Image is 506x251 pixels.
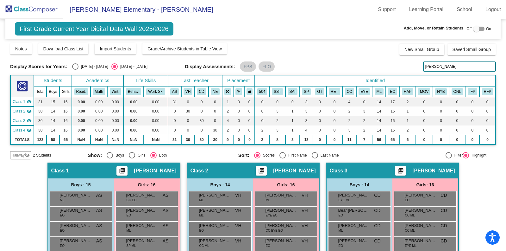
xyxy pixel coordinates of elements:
td: 30 [34,116,47,125]
mat-icon: picture_as_pdf [118,168,126,177]
div: Girls: 16 [392,178,458,191]
td: 2 [400,125,416,135]
td: NaN [123,135,144,145]
span: [PERSON_NAME] [405,192,436,198]
td: Viridiana Hernandez - No Class Name [10,106,34,116]
td: NaN [91,135,107,145]
td: 0 [244,106,255,116]
td: 14 [372,125,386,135]
td: 0 [433,135,449,145]
td: 16 [59,125,72,135]
td: Nancy Espana - No Class Name [10,125,34,135]
td: 16 [386,116,399,125]
td: 0 [416,125,433,135]
td: 0 [449,135,465,145]
td: 0 [285,97,300,106]
button: NE [211,88,220,95]
button: EYE [359,88,370,95]
td: 14 [372,97,386,106]
th: Retained [327,86,343,97]
button: SAI [288,88,297,95]
td: 16 [59,116,72,125]
th: 504 Plan [255,86,269,97]
span: [PERSON_NAME] Elementary - [PERSON_NAME] [63,4,213,15]
span: Class 3 [13,118,25,124]
td: 0 [168,106,181,116]
span: Sort: [238,152,249,158]
td: 31 [34,97,47,106]
td: 0 [356,97,372,106]
td: 0.00 [107,97,123,106]
a: Support [373,4,401,15]
button: ONL [452,88,463,95]
th: English Only, IFEP, LFEP [386,86,399,97]
button: EO [388,88,397,95]
td: 0 [233,125,244,135]
span: On [486,26,491,32]
td: 0.00 [107,125,123,135]
div: Girls: 16 [253,178,319,191]
td: 58 [47,135,59,145]
td: 0 [416,135,433,145]
td: 0 [244,135,255,145]
td: 0 [244,116,255,125]
th: Ana Silva [168,86,181,97]
div: Boys : 15 [48,178,114,191]
mat-radio-group: Select an option [238,152,384,158]
a: Logout [480,4,506,15]
span: CD [440,192,447,199]
div: Girls: 16 [114,178,180,191]
td: 30 [209,125,222,135]
th: Total [34,86,47,97]
td: 2 [255,135,269,145]
td: 0 [433,97,449,106]
td: 0 [270,97,285,106]
td: 0.00 [72,106,91,116]
td: 0 [416,97,433,106]
td: 0 [433,106,449,116]
th: Claudia DiVito [195,86,208,97]
div: Boys [113,152,124,158]
td: 0.00 [72,97,91,106]
mat-radio-group: Select an option [88,152,234,158]
td: 0 [449,125,465,135]
span: VH [235,192,241,199]
td: TOTALS [10,135,34,145]
td: 4 [300,125,313,135]
mat-chip: FLO [259,61,275,72]
th: Gifted and Talented [313,86,327,97]
td: 0.00 [72,125,91,135]
button: RFP [482,88,493,95]
td: 30 [209,135,222,145]
td: 0 [233,97,244,106]
td: 0.00 [144,125,168,135]
button: Download Class List [38,43,89,55]
td: NaN [72,135,91,145]
td: 3 [342,125,356,135]
th: Online [449,86,465,97]
div: Last Name [318,152,339,158]
td: 0 [313,125,327,135]
button: Print Students Details [116,166,128,176]
td: 0.00 [91,106,107,116]
td: 31 [168,135,181,145]
td: 2 [400,97,416,106]
th: Placement [222,75,255,86]
div: [DATE] - [DATE] [78,64,108,69]
td: 0 [465,135,479,145]
span: Class 1 [13,99,25,105]
span: [PERSON_NAME] [273,168,315,174]
td: 30 [195,116,208,125]
div: Boys : 14 [327,178,392,191]
th: Keep away students [222,86,234,97]
span: Notes [15,46,27,51]
td: 65 [59,135,72,145]
td: 0.00 [91,116,107,125]
td: 7 [356,135,372,145]
td: 0 [327,125,343,135]
button: SP [302,88,311,95]
td: 0 [209,97,222,106]
span: [PERSON_NAME] [126,192,158,198]
div: Filter [452,152,463,158]
td: 0.00 [123,106,144,116]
